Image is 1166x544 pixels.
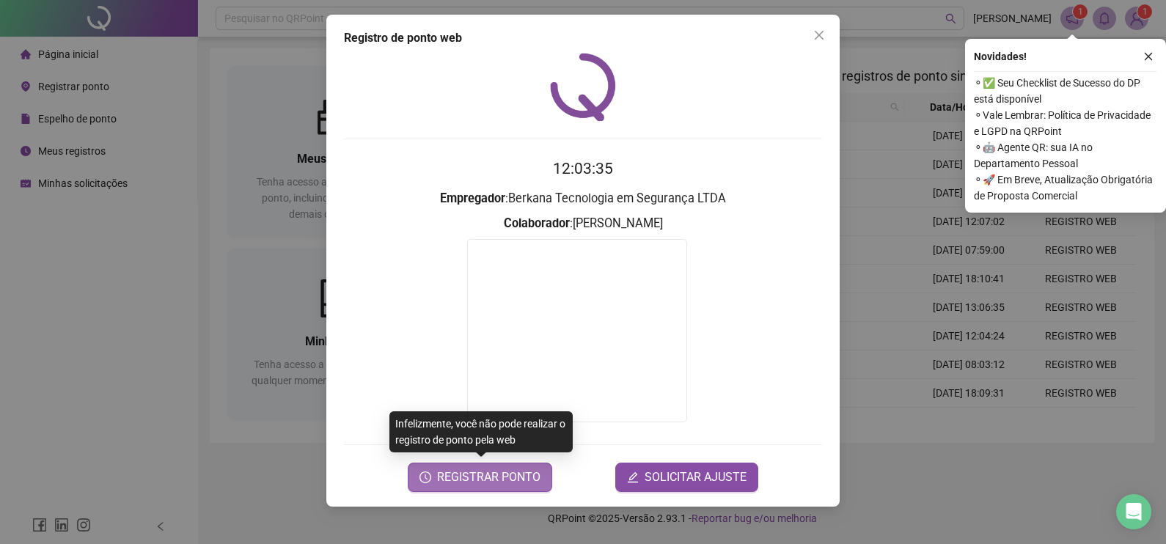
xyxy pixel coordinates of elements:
span: close [813,29,825,41]
span: close [1143,51,1154,62]
span: SOLICITAR AJUSTE [645,468,747,486]
span: clock-circle [419,471,431,483]
span: ⚬ 🤖 Agente QR: sua IA no Departamento Pessoal [974,139,1157,172]
time: 12:03:35 [553,160,613,177]
span: ⚬ 🚀 Em Breve, Atualização Obrigatória de Proposta Comercial [974,172,1157,204]
div: Registro de ponto web [344,29,822,47]
h3: : [PERSON_NAME] [344,214,822,233]
span: edit [627,471,639,483]
div: Infelizmente, você não pode realizar o registro de ponto pela web [389,411,573,452]
span: Novidades ! [974,48,1027,65]
img: QRPoint [550,53,616,121]
strong: Colaborador [504,216,570,230]
div: Open Intercom Messenger [1116,494,1151,529]
button: REGISTRAR PONTO [408,463,552,492]
button: editSOLICITAR AJUSTE [615,463,758,492]
button: Close [807,23,831,47]
h3: : Berkana Tecnologia em Segurança LTDA [344,189,822,208]
span: ⚬ ✅ Seu Checklist de Sucesso do DP está disponível [974,75,1157,107]
strong: Empregador [440,191,505,205]
span: ⚬ Vale Lembrar: Política de Privacidade e LGPD na QRPoint [974,107,1157,139]
span: REGISTRAR PONTO [437,468,540,486]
